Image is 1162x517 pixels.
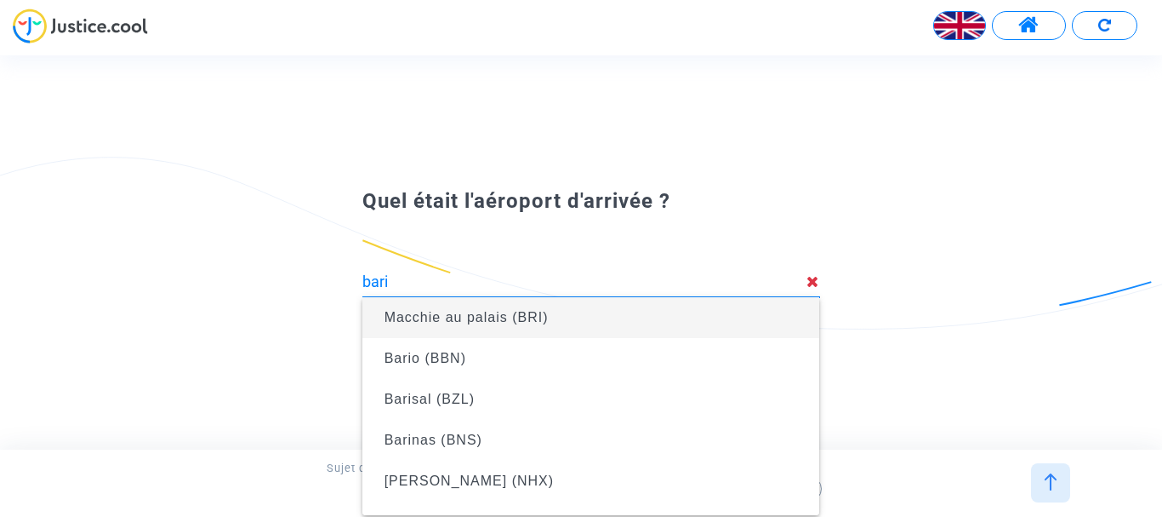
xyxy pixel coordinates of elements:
[384,433,482,447] font: Barinas (BNS)
[384,351,466,365] font: Bario (BBN)
[992,11,1066,40] button: Accéder à mon espace utilisateur
[933,11,986,40] button: Changer de langue
[384,474,554,488] font: [PERSON_NAME] (NHX)
[1098,19,1111,32] img: Redémarrer le formulaire
[13,9,148,43] img: jc-logo.svg
[384,392,475,406] font: Barisal (BZL)
[384,310,549,325] font: Macchie au palais (BRI)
